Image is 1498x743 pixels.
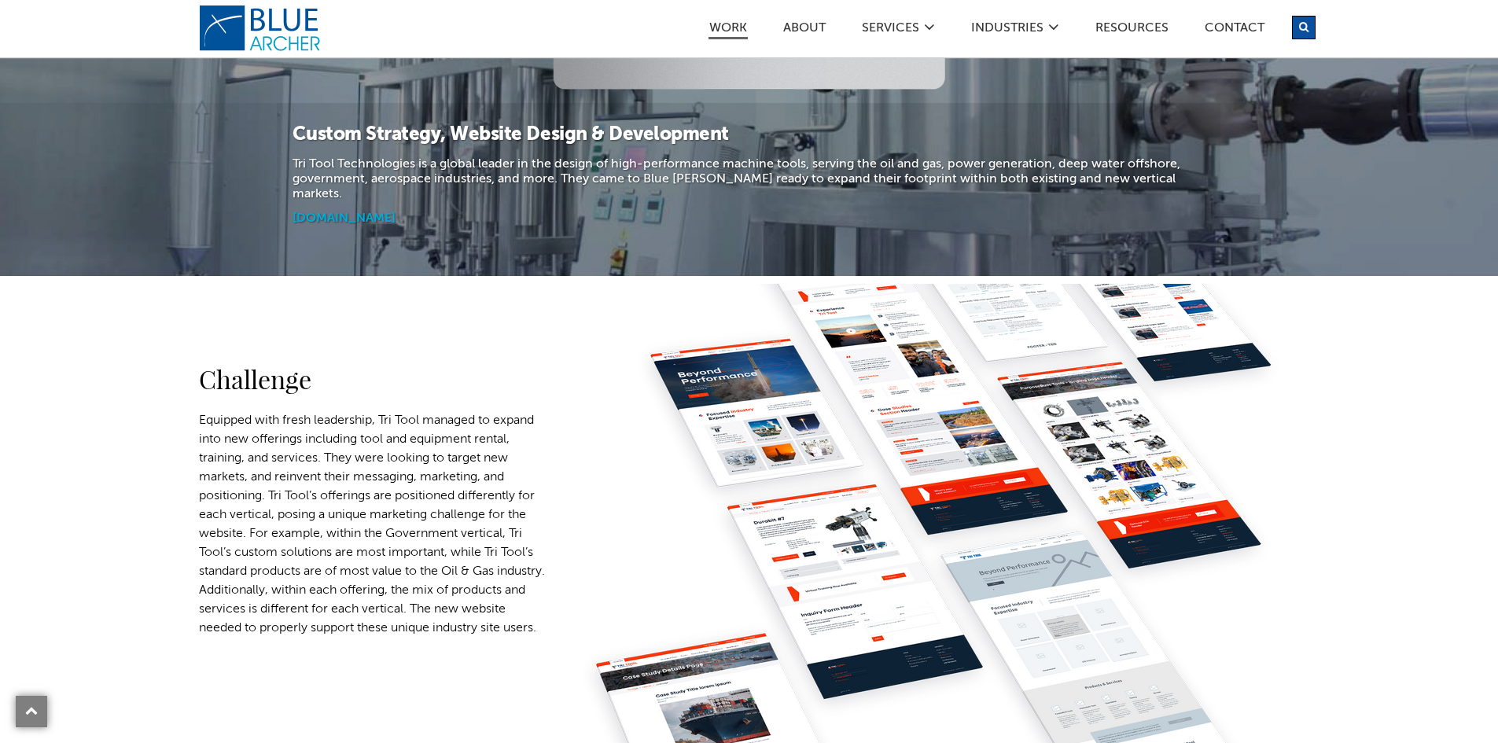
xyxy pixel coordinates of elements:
a: Contact [1204,22,1265,39]
h2: Challenge [199,366,545,392]
a: SERVICES [861,22,920,39]
a: Resources [1095,22,1169,39]
a: Industries [970,22,1044,39]
h3: Custom Strategy, Website Design & Development [293,123,1205,148]
p: Equipped with fresh leadership, Tri Tool managed to expand into new offerings including tool and ... [199,411,545,638]
a: logo [199,5,325,52]
a: [DOMAIN_NAME] [293,212,396,225]
a: ABOUT [782,22,826,39]
p: Tri Tool Technologies is a global leader in the design of high-performance machine tools, serving... [293,157,1205,203]
a: Work [709,22,748,39]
